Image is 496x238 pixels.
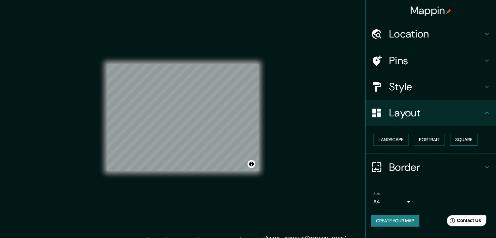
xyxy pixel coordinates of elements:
div: Layout [366,100,496,126]
button: Square [450,134,477,146]
iframe: Help widget launcher [438,213,489,231]
div: Location [366,21,496,47]
h4: Border [389,161,483,174]
button: Landscape [373,134,409,146]
h4: Pins [389,54,483,67]
h4: Mappin [410,4,452,17]
h4: Layout [389,106,483,119]
button: Toggle attribution [248,160,255,168]
div: Border [366,154,496,180]
button: Create your map [371,215,419,227]
img: pin-icon.png [446,9,451,14]
label: Size [373,191,380,196]
div: A4 [373,197,413,207]
div: Pins [366,48,496,74]
button: Portrait [414,134,445,146]
h4: Style [389,80,483,93]
div: Style [366,74,496,100]
h4: Location [389,27,483,40]
canvas: Map [107,64,259,171]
